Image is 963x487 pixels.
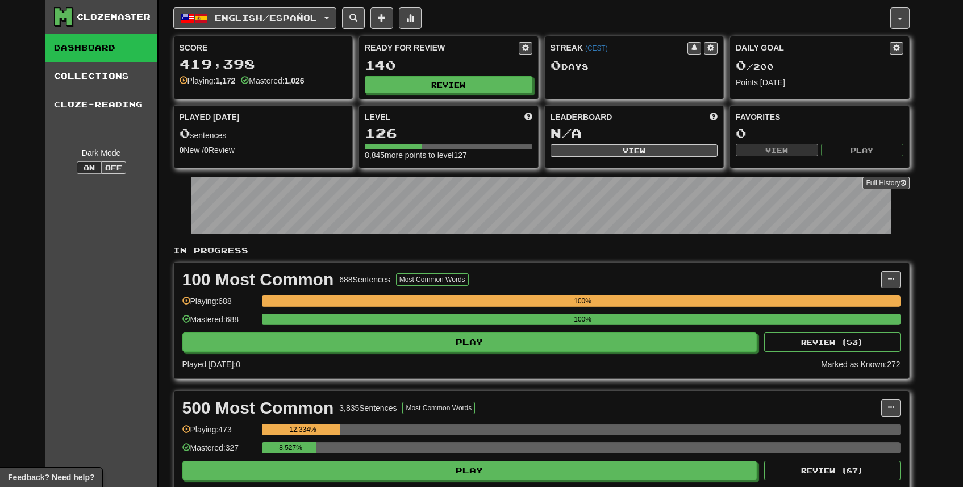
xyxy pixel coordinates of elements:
div: 0 [736,126,903,140]
div: 12.334% [265,424,340,435]
div: Streak [551,42,688,53]
button: Add sentence to collection [370,7,393,29]
button: Off [101,161,126,174]
div: Favorites [736,111,903,123]
span: / 200 [736,62,774,72]
span: Leaderboard [551,111,612,123]
div: 126 [365,126,532,140]
strong: 1,172 [215,76,235,85]
span: Level [365,111,390,123]
div: Score [180,42,347,53]
div: 419,398 [180,57,347,71]
span: N/A [551,125,582,141]
p: In Progress [173,245,910,256]
div: 100 Most Common [182,271,334,288]
button: Review (87) [764,461,901,480]
button: Most Common Words [402,402,475,414]
strong: 0 [204,145,209,155]
span: This week in points, UTC [710,111,718,123]
span: Open feedback widget [8,472,94,483]
div: Ready for Review [365,42,519,53]
div: 3,835 Sentences [339,402,397,414]
div: sentences [180,126,347,141]
div: 100% [265,314,901,325]
a: Cloze-Reading [45,90,157,119]
button: On [77,161,102,174]
strong: 0 [180,145,184,155]
a: Dashboard [45,34,157,62]
button: Play [182,461,757,480]
button: Search sentences [342,7,365,29]
button: English/Español [173,7,336,29]
div: 8.527% [265,442,316,453]
div: 100% [265,295,901,307]
span: 0 [736,57,747,73]
div: Playing: [180,75,236,86]
span: 0 [551,57,561,73]
div: New / Review [180,144,347,156]
button: Play [821,144,903,156]
div: Playing: 473 [182,424,256,443]
button: More stats [399,7,422,29]
span: Played [DATE] [180,111,240,123]
div: Marked as Known: 272 [821,359,900,370]
div: Mastered: 327 [182,442,256,461]
button: Most Common Words [396,273,469,286]
div: Dark Mode [54,147,149,159]
span: English / Español [215,13,317,23]
div: 140 [365,58,532,72]
span: Score more points to level up [524,111,532,123]
div: 688 Sentences [339,274,390,285]
button: Review [365,76,532,93]
span: 0 [180,125,190,141]
a: Full History [862,177,909,189]
a: (CEST) [585,44,608,52]
div: Daily Goal [736,42,890,55]
button: View [736,144,818,156]
button: Review (53) [764,332,901,352]
div: Clozemaster [77,11,151,23]
div: Mastered: 688 [182,314,256,332]
div: 8,845 more points to level 127 [365,149,532,161]
div: 500 Most Common [182,399,334,417]
div: Points [DATE] [736,77,903,88]
div: Mastered: [241,75,304,86]
button: Play [182,332,757,352]
strong: 1,026 [285,76,305,85]
div: Playing: 688 [182,295,256,314]
span: Played [DATE]: 0 [182,360,240,369]
button: View [551,144,718,157]
div: Day s [551,58,718,73]
a: Collections [45,62,157,90]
